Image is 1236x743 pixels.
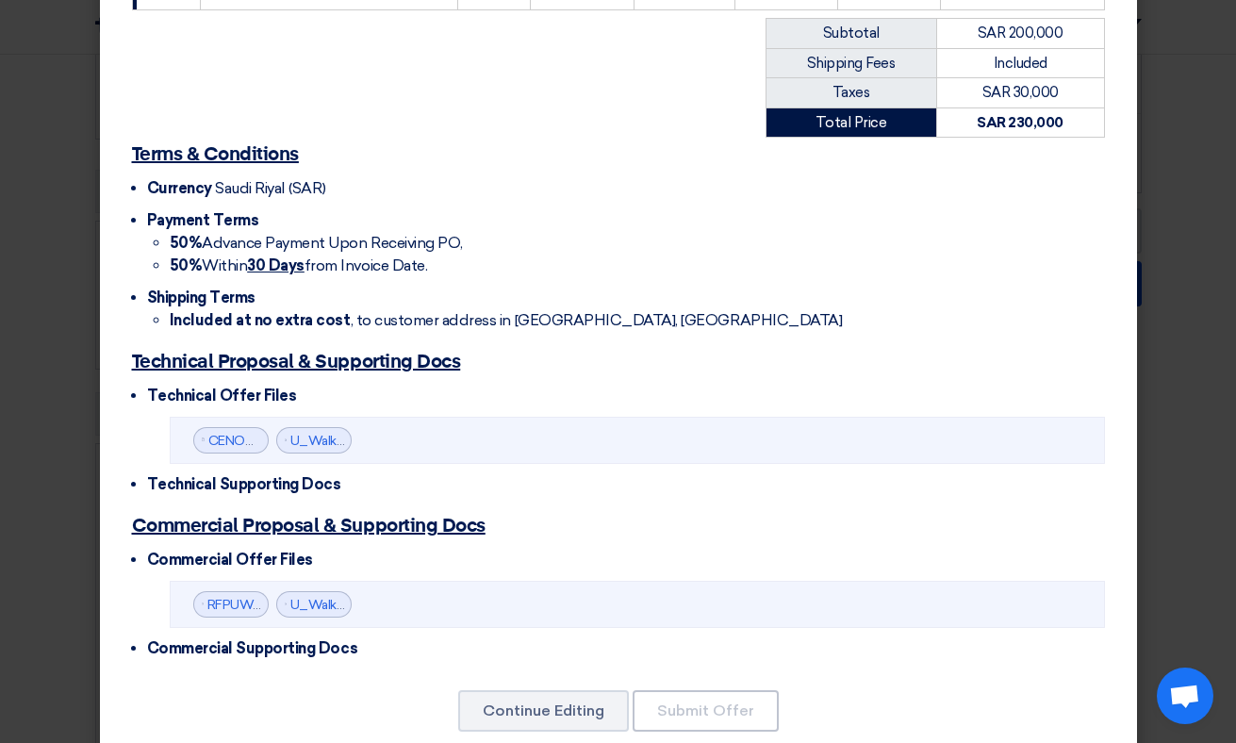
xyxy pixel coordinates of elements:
[633,690,779,732] button: Submit Offer
[170,256,428,274] span: Within from Invoice Date.
[207,597,588,613] a: RFPUWalks_Relaunch_Campaign_BOWxlsx_1757617913142.pdf
[170,309,1105,332] li: , to customer address in [GEOGRAPHIC_DATA], [GEOGRAPHIC_DATA]
[215,179,325,197] span: Saudi Riyal (SAR)
[994,55,1047,72] span: Included
[977,114,1063,131] strong: SAR 230,000
[290,433,683,449] a: U_Walk__Winter_Digital_Media_Plan__Sep_1757617925129.pdf
[982,84,1059,101] span: SAR 30,000
[147,475,341,493] span: Technical Supporting Docs
[458,690,629,732] button: Continue Editing
[170,311,351,329] strong: Included at no extra cost
[147,639,358,657] span: Commercial Supporting Docs
[147,179,212,197] span: Currency
[147,387,297,405] span: Technical Offer Files
[766,48,936,78] td: Shipping Fees
[936,19,1104,49] td: SAR 200,000
[208,433,434,449] a: CENOMIUWALK_1757617467276.pdf
[170,234,203,252] strong: 50%
[147,289,255,306] span: Shipping Terms
[290,597,685,613] a: U_Walk__Winter_Digital_Media_Plan__Sep_1757617913478.pdf
[170,234,463,252] span: Advance Payment Upon Receiving PO,
[170,256,203,274] strong: 50%
[147,211,259,229] span: Payment Terms
[247,256,305,274] u: 30 Days
[147,551,313,569] span: Commercial Offer Files
[766,19,936,49] td: Subtotal
[132,145,299,164] u: Terms & Conditions
[1157,668,1213,724] div: Open chat
[132,353,461,371] u: Technical Proposal & Supporting Docs
[132,517,486,536] u: Commercial Proposal & Supporting Docs
[766,107,936,138] td: Total Price
[766,78,936,108] td: Taxes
